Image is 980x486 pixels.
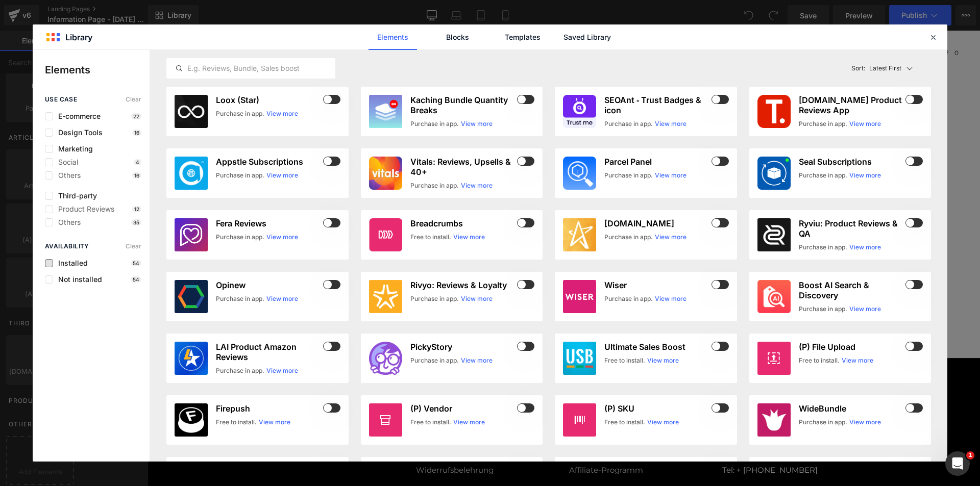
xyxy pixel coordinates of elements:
[53,275,102,284] span: Not installed
[799,218,904,239] h3: Ryviu: Product Reviews & QA
[757,218,791,251] img: CJed0K2x44sDEAE=.png
[216,218,321,228] h3: Fera Reviews
[604,218,709,228] h3: [DOMAIN_NAME]
[869,64,901,73] p: Latest First
[422,415,439,424] a: Blog
[647,356,679,365] a: View more
[216,280,321,290] h3: Opinew
[133,376,149,389] a: Apotheke Zaversky on Instagram
[604,280,709,290] h3: Wiser
[266,366,298,375] a: View more
[487,2,524,27] a: Vitalpilze
[152,376,167,389] a: Email Apotheke Zaversky
[563,24,611,50] a: Saved Library
[799,171,847,180] div: Purchase in app.
[53,129,103,137] span: Design Tools
[604,356,645,365] div: Free to install.
[127,128,706,140] p: Start building your page
[422,375,511,385] a: Häufig gestellte Fragen
[216,157,321,167] h3: Appstle Subscriptions
[849,418,881,427] a: View more
[433,24,482,50] a: Blocks
[369,342,402,375] img: PickyStory.png
[799,119,847,129] div: Purchase in app.
[410,119,459,129] div: Purchase in app.
[563,157,596,190] img: d4928b3c-658b-4ab3-9432-068658c631f3.png
[216,95,321,105] h3: Loox (Star)
[453,418,485,427] a: View more
[849,304,881,314] a: View more
[498,24,547,50] a: Templates
[786,10,822,31] a: 0
[410,233,451,242] div: Free to install.
[216,233,264,242] div: Purchase in app.
[53,145,93,153] span: Marketing
[461,119,493,129] a: View more
[410,181,459,190] div: Purchase in app.
[266,171,298,180] a: View more
[175,157,208,190] img: 6187dec1-c00a-4777-90eb-316382325808.webp
[175,342,208,375] img: CMry4dSL_YIDEAE=.png
[849,171,881,180] a: View more
[757,280,791,313] img: 35472539-a713-48dd-a00c-afbdca307b79.png
[575,454,638,464] a: E-Mail schreiben
[131,113,141,119] p: 22
[216,109,264,118] div: Purchase in app.
[604,157,709,167] h3: Parcel Panel
[132,206,141,212] p: 12
[53,218,81,226] span: Others
[410,280,516,290] h3: Rivyo: Reviews & Loyalty
[422,395,456,404] a: Über uns
[587,29,701,51] input: Suchen
[799,157,904,167] h3: Seal Subscriptions
[966,451,974,459] span: 1
[418,2,480,27] a: Naturprodukte
[655,119,687,129] a: View more
[563,95,596,128] img: 9f98ff4f-a019-4e81-84a1-123c6986fecc.png
[216,342,321,362] h3: LAI Product Amazon Reviews
[563,342,596,375] img: 3d6d78c5-835f-452f-a64f-7e63b096ca19.png
[175,403,208,437] img: Firepush.png
[53,205,114,213] span: Product Reviews
[132,130,141,136] p: 16
[453,233,485,242] a: View more
[799,403,904,414] h3: WideBundle
[167,62,335,74] input: E.g. Reviews, Bundle, Sales boost...
[849,243,881,252] a: View more
[410,294,459,303] div: Purchase in app.
[268,434,346,444] a: Widerrufsbelehrung
[410,356,459,365] div: Purchase in app.
[45,62,150,78] p: Elements
[531,2,561,27] a: Auberg
[604,342,709,352] h3: Ultimate Sales Boost
[410,342,516,352] h3: PickyStory
[804,10,815,35] span: 0
[461,294,493,303] a: View more
[26,5,117,30] img: Apotheke Zaversky
[249,2,288,27] a: Kosmetik
[180,2,242,27] a: Naturkosmetik
[53,192,97,200] span: Third-party
[799,356,840,365] div: Free to install.
[575,389,718,426] p: Du kannst uns gerne an Wochentagen zwischen 08:00 und 17:00 Uhr anrufen!
[410,403,516,414] h3: (P) Vendor
[619,2,665,27] a: Über uns
[563,218,596,251] img: stamped.jpg
[799,304,847,314] div: Purchase in app.
[461,356,493,365] a: View more
[266,294,298,303] a: View more
[604,418,645,427] div: Free to install.
[410,95,516,115] h3: Kaching Bundle Quantity Breaks
[799,95,904,115] h3: [DOMAIN_NAME] Product Reviews App
[127,281,706,288] p: or Drag & Drop elements from left sidebar
[126,96,141,103] span: Clear
[849,119,881,129] a: View more
[268,375,312,385] a: Impressum
[259,418,290,427] a: View more
[575,433,718,446] p: Tel: + [PHONE_NUMBER]
[369,157,402,190] img: 26b75d61-258b-461b-8cc3-4bcb67141ce0.png
[604,95,709,115] h3: SEOAnt ‑ Trust Badges & icon
[604,171,653,180] div: Purchase in app.
[757,95,791,128] img: 1eba8361-494e-4e64-aaaa-f99efda0f44d.png
[216,403,321,414] h3: Firepush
